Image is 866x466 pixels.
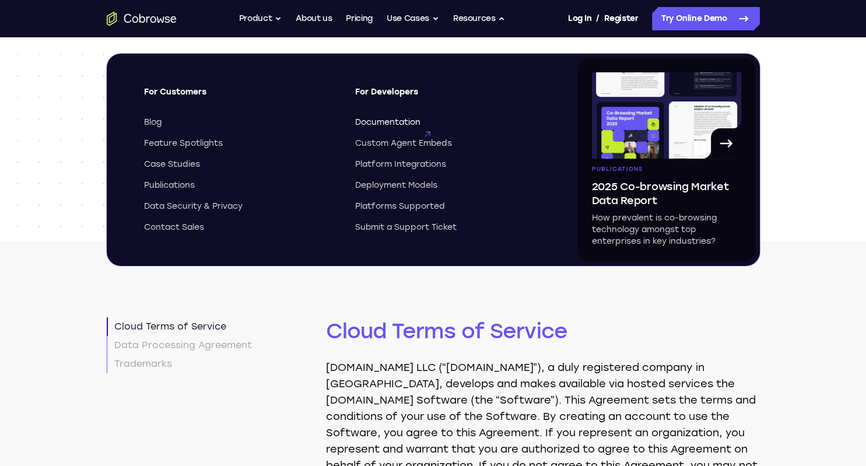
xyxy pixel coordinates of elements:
span: Contact Sales [144,222,204,233]
span: Deployment Models [355,180,437,191]
a: Data Security & Privacy [144,201,334,212]
span: Platforms Supported [355,201,445,212]
span: Data Security & Privacy [144,201,243,212]
span: / [596,12,599,26]
a: Custom Agent Embeds [355,138,545,149]
a: Trademarks [107,355,252,373]
a: Contact Sales [144,222,334,233]
span: For Developers [355,86,545,107]
a: Blog [144,117,334,128]
h2: Cloud Terms of Service [326,205,760,345]
a: About us [296,7,332,30]
a: Publications [144,180,334,191]
a: Deployment Models [355,180,545,191]
a: Cloud Terms of Service [107,317,252,336]
span: For Customers [144,86,334,107]
span: Publications [144,180,195,191]
span: Documentation [355,117,420,128]
a: Platforms Supported [355,201,545,212]
span: Platform Integrations [355,159,446,170]
span: 2025 Co-browsing Market Data Report [592,180,741,208]
a: Documentation [355,117,545,128]
p: How prevalent is co-browsing technology amongst top enterprises in key industries? [592,212,741,247]
span: Blog [144,117,162,128]
a: Case Studies [144,159,334,170]
span: Custom Agent Embeds [355,138,452,149]
button: Product [239,7,282,30]
button: Use Cases [387,7,439,30]
a: Register [604,7,638,30]
a: Try Online Demo [652,7,760,30]
a: Go to the home page [107,12,177,26]
a: Log In [568,7,591,30]
span: Submit a Support Ticket [355,222,457,233]
button: Resources [453,7,506,30]
a: Feature Spotlights [144,138,334,149]
span: Publications [592,166,643,173]
a: Data Processing Agreement [107,336,252,355]
a: Pricing [346,7,373,30]
a: Platform Integrations [355,159,545,170]
span: Feature Spotlights [144,138,223,149]
img: A page from the browsing market ebook [592,72,741,159]
a: Submit a Support Ticket [355,222,545,233]
span: Case Studies [144,159,200,170]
